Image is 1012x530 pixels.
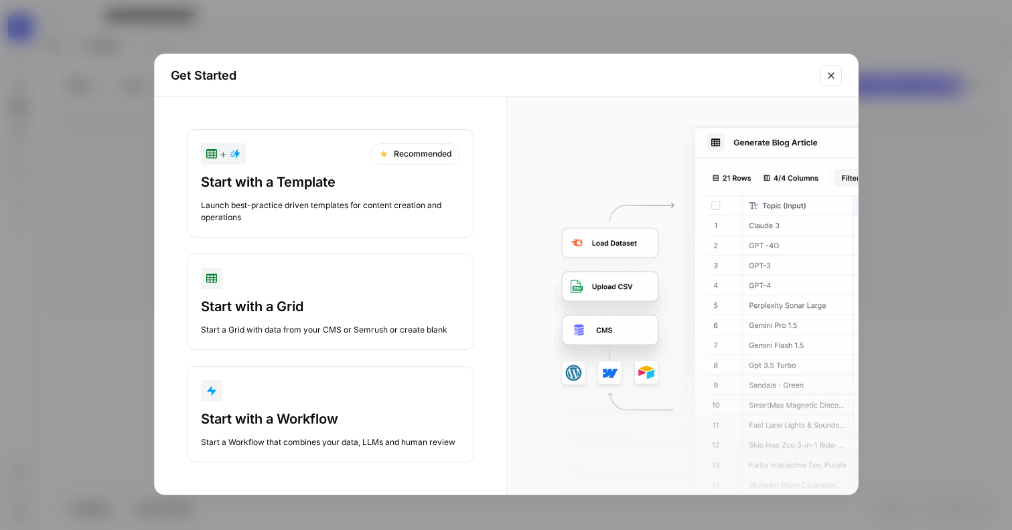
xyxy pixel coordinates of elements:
[206,146,240,162] div: +
[201,324,460,336] div: Start a Grid with data from your CMS or Semrush or create blank
[201,199,460,224] div: Launch best-practice driven templates for content creation and operations
[187,129,474,238] button: +RecommendedStart with a TemplateLaunch best-practice driven templates for content creation and o...
[820,65,842,86] button: Close modal
[187,254,474,350] button: Start with a GridStart a Grid with data from your CMS or Semrush or create blank
[187,366,474,462] button: Start with a WorkflowStart a Workflow that combines your data, LLMs and human review
[201,410,460,428] div: Start with a Workflow
[370,143,460,165] div: Recommended
[201,173,460,191] div: Start with a Template
[171,66,812,85] h2: Get Started
[201,436,460,448] div: Start a Workflow that combines your data, LLMs and human review
[201,297,460,316] div: Start with a Grid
